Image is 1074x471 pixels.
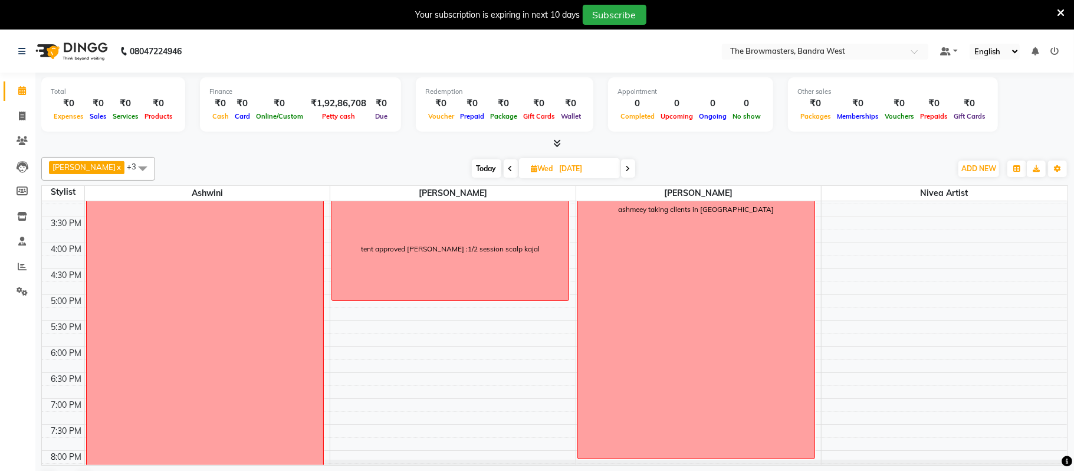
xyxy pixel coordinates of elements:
[425,87,584,97] div: Redemption
[253,112,306,120] span: Online/Custom
[110,112,142,120] span: Services
[49,269,84,282] div: 4:30 PM
[372,112,390,120] span: Due
[51,97,87,110] div: ₹0
[882,112,917,120] span: Vouchers
[797,112,834,120] span: Packages
[306,97,371,110] div: ₹1,92,86,708
[330,186,576,201] span: [PERSON_NAME]
[882,97,917,110] div: ₹0
[49,243,84,256] div: 4:00 PM
[361,244,540,254] div: tent approved [PERSON_NAME] :1/2 session scalp kajal
[658,112,696,120] span: Upcoming
[51,87,176,97] div: Total
[51,112,87,120] span: Expenses
[209,87,392,97] div: Finance
[209,97,232,110] div: ₹0
[130,35,182,68] b: 08047224946
[49,425,84,437] div: 7:30 PM
[425,97,457,110] div: ₹0
[558,97,584,110] div: ₹0
[696,112,730,120] span: Ongoing
[142,97,176,110] div: ₹0
[87,112,110,120] span: Sales
[319,112,358,120] span: Petty cash
[30,35,111,68] img: logo
[696,97,730,110] div: 0
[209,112,232,120] span: Cash
[457,112,487,120] span: Prepaid
[232,97,253,110] div: ₹0
[49,399,84,411] div: 7:00 PM
[730,112,764,120] span: No show
[520,112,558,120] span: Gift Cards
[116,162,121,172] a: x
[49,321,84,333] div: 5:30 PM
[232,112,253,120] span: Card
[958,161,999,177] button: ADD NEW
[822,186,1067,201] span: Nivea Artist
[472,159,501,178] span: Today
[797,97,834,110] div: ₹0
[127,162,145,171] span: +3
[49,373,84,385] div: 6:30 PM
[797,87,988,97] div: Other sales
[576,186,822,201] span: [PERSON_NAME]
[487,97,520,110] div: ₹0
[457,97,487,110] div: ₹0
[49,451,84,463] div: 8:00 PM
[371,97,392,110] div: ₹0
[558,112,584,120] span: Wallet
[52,162,116,172] span: [PERSON_NAME]
[917,112,951,120] span: Prepaids
[730,97,764,110] div: 0
[49,295,84,308] div: 5:00 PM
[253,97,306,110] div: ₹0
[834,112,882,120] span: Memberships
[618,204,774,215] div: ashmeey taking clients in [GEOGRAPHIC_DATA]
[618,112,658,120] span: Completed
[85,186,330,201] span: Ashwini
[487,112,520,120] span: Package
[917,97,951,110] div: ₹0
[49,217,84,230] div: 3:30 PM
[556,160,615,178] input: 2025-09-03
[951,97,988,110] div: ₹0
[49,347,84,359] div: 6:00 PM
[618,97,658,110] div: 0
[951,112,988,120] span: Gift Cards
[416,9,580,21] div: Your subscription is expiring in next 10 days
[110,97,142,110] div: ₹0
[834,97,882,110] div: ₹0
[425,112,457,120] span: Voucher
[528,164,556,173] span: Wed
[520,97,558,110] div: ₹0
[658,97,696,110] div: 0
[87,97,110,110] div: ₹0
[583,5,646,25] button: Subscribe
[618,87,764,97] div: Appointment
[961,164,996,173] span: ADD NEW
[42,186,84,198] div: Stylist
[142,112,176,120] span: Products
